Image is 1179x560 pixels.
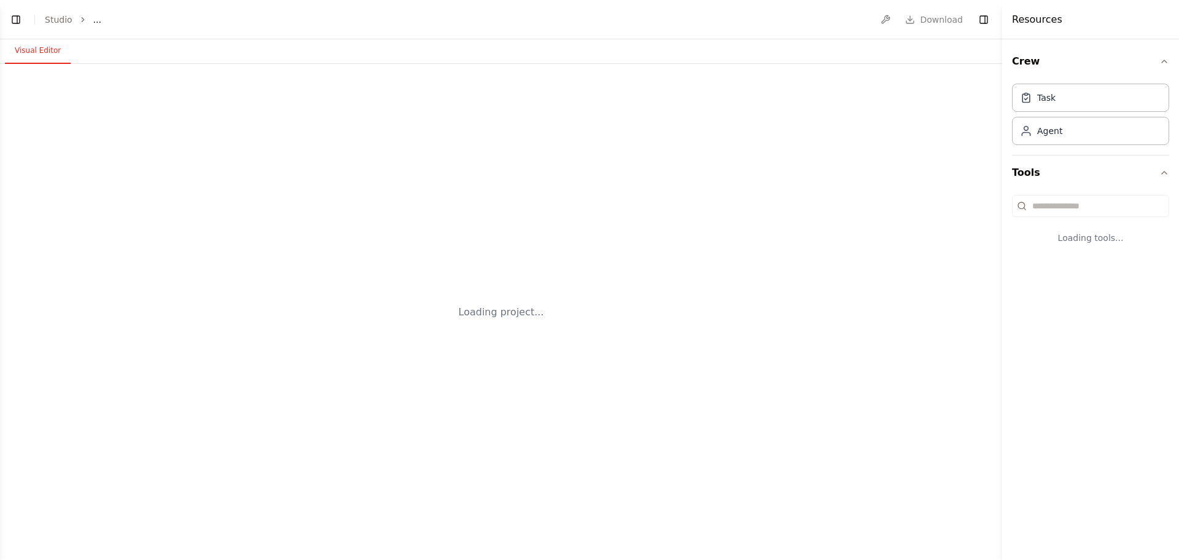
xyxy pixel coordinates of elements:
[93,14,101,26] span: ...
[459,305,544,320] div: Loading project...
[1037,92,1056,104] div: Task
[5,38,71,64] button: Visual Editor
[45,15,72,25] a: Studio
[1012,44,1169,79] button: Crew
[1012,156,1169,190] button: Tools
[7,11,25,28] button: Show left sidebar
[1012,12,1062,27] h4: Resources
[45,14,101,26] nav: breadcrumb
[1012,190,1169,264] div: Tools
[975,11,992,28] button: Hide right sidebar
[1012,222,1169,254] div: Loading tools...
[1037,125,1062,137] div: Agent
[1012,79,1169,155] div: Crew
